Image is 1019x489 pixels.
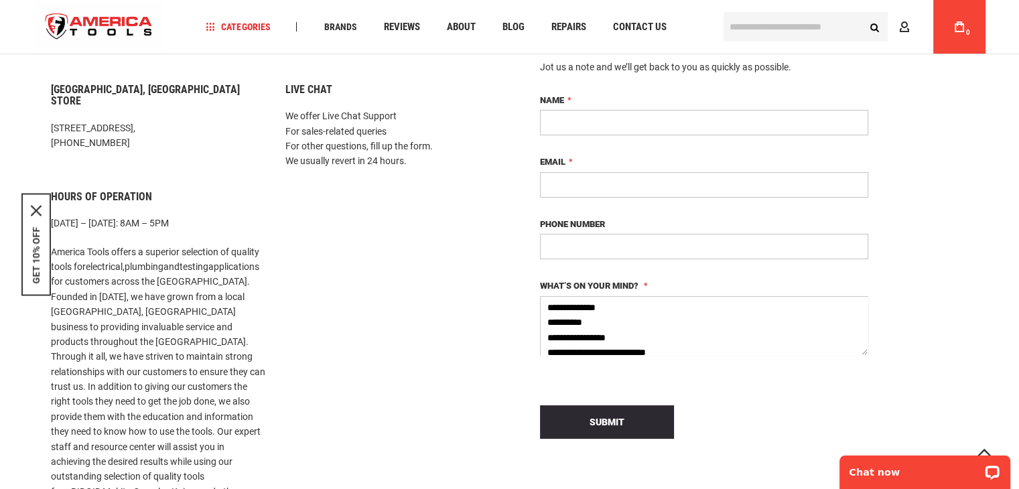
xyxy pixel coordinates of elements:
p: [DATE] – [DATE]: 8AM – 5PM [51,216,265,230]
button: Close [31,206,42,216]
a: store logo [34,2,164,52]
p: [STREET_ADDRESS], [PHONE_NUMBER] [51,121,265,151]
a: plumbing [125,261,163,272]
a: testing [180,261,208,272]
span: Submit [590,417,624,427]
span: Reviews [383,22,419,32]
span: Blog [502,22,524,32]
h6: Live Chat [285,84,500,96]
span: Categories [206,22,270,31]
a: Repairs [545,18,592,36]
span: Brands [324,22,356,31]
a: About [440,18,481,36]
span: Contact Us [612,22,666,32]
h6: Hours of Operation [51,191,265,203]
iframe: LiveChat chat widget [831,447,1019,489]
a: electrical [86,261,123,272]
span: Name [540,95,564,105]
span: What’s on your mind? [540,281,638,291]
button: Submit [540,405,674,439]
img: America Tools [34,2,164,52]
p: We offer Live Chat Support For sales-related queries For other questions, fill up the form. We us... [285,109,500,169]
button: GET 10% OFF [31,227,42,284]
a: Reviews [377,18,425,36]
span: 0 [966,29,970,36]
span: About [446,22,475,32]
h6: [GEOGRAPHIC_DATA], [GEOGRAPHIC_DATA] Store [51,84,265,107]
svg: close icon [31,206,42,216]
span: Email [540,157,565,167]
span: Repairs [551,22,586,32]
a: Blog [496,18,530,36]
div: Jot us a note and we’ll get back to you as quickly as possible. [540,60,868,74]
span: Phone Number [540,219,605,229]
a: Brands [318,18,362,36]
button: Search [862,14,888,40]
a: Contact Us [606,18,672,36]
a: Categories [200,18,276,36]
